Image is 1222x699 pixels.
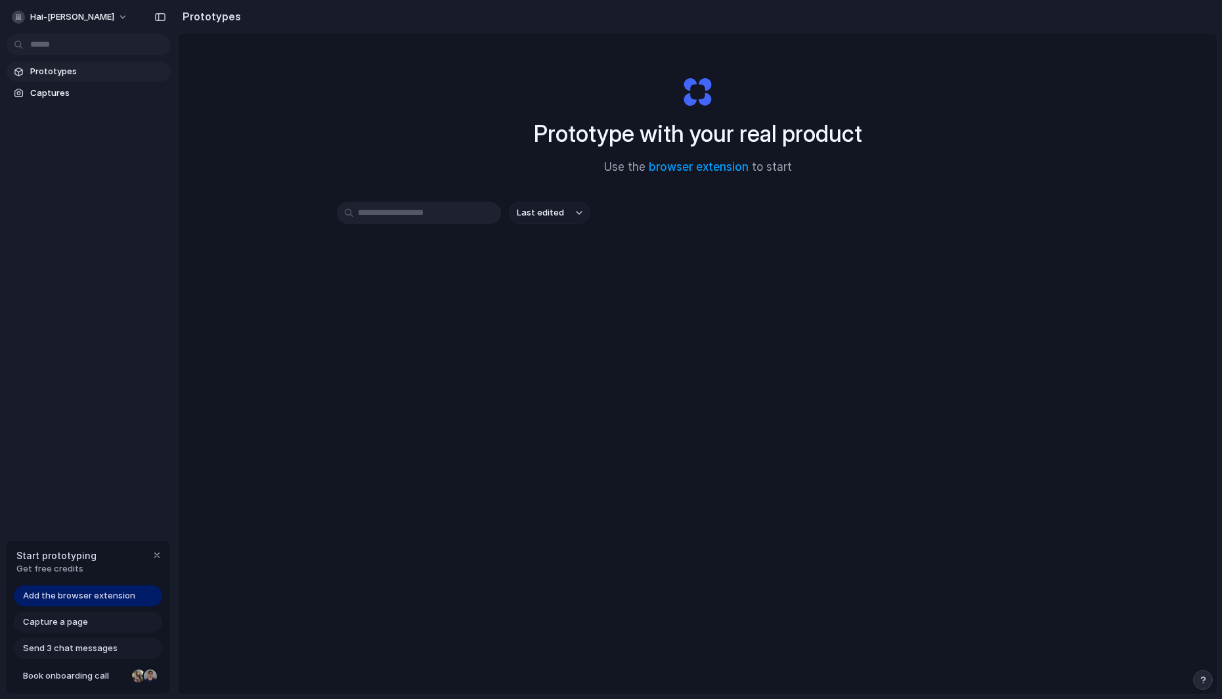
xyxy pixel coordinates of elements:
[30,11,114,24] span: hai-[PERSON_NAME]
[509,202,590,224] button: Last edited
[649,160,749,173] a: browser extension
[142,668,158,684] div: Christian Iacullo
[14,585,162,606] a: Add the browser extension
[16,549,97,562] span: Start prototyping
[177,9,241,24] h2: Prototypes
[604,159,792,176] span: Use the to start
[7,62,171,81] a: Prototypes
[534,116,862,151] h1: Prototype with your real product
[14,665,162,687] a: Book onboarding call
[7,83,171,103] a: Captures
[23,669,127,683] span: Book onboarding call
[30,87,165,100] span: Captures
[7,7,135,28] button: hai-[PERSON_NAME]
[16,562,97,575] span: Get free credits
[23,616,88,629] span: Capture a page
[30,65,165,78] span: Prototypes
[131,668,146,684] div: Nicole Kubica
[517,206,564,219] span: Last edited
[23,642,118,655] span: Send 3 chat messages
[23,589,135,602] span: Add the browser extension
